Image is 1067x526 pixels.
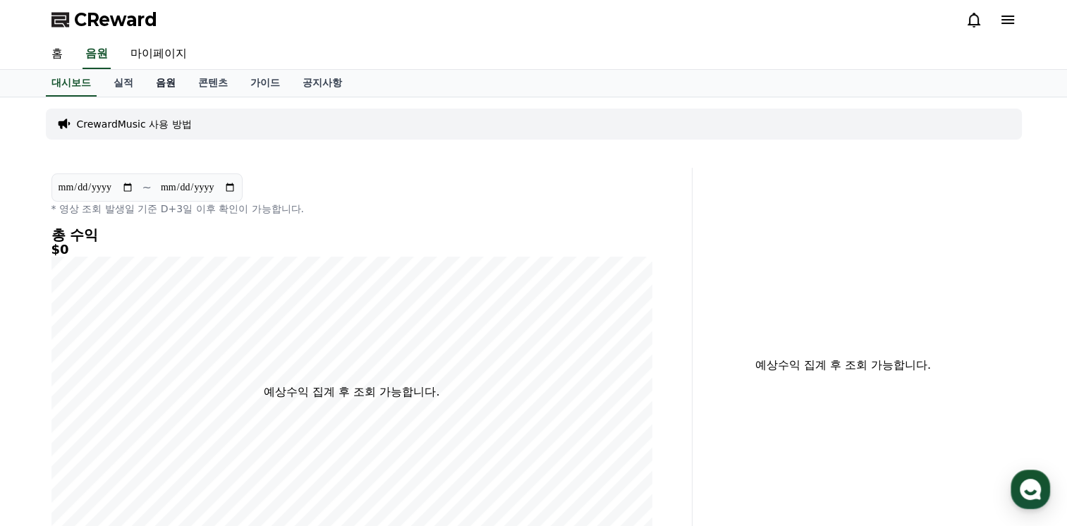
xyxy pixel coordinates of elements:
[83,39,111,69] a: 음원
[51,8,157,31] a: CReward
[44,430,53,441] span: 홈
[74,8,157,31] span: CReward
[239,70,291,97] a: 가이드
[51,243,652,257] h5: $0
[182,409,271,444] a: 설정
[46,70,97,97] a: 대시보드
[51,227,652,243] h4: 총 수익
[40,39,74,69] a: 홈
[119,39,198,69] a: 마이페이지
[264,384,439,400] p: 예상수익 집계 후 조회 가능합니다.
[51,202,652,216] p: * 영상 조회 발생일 기준 D+3일 이후 확인이 가능합니다.
[187,70,239,97] a: 콘텐츠
[142,179,152,196] p: ~
[129,431,146,442] span: 대화
[93,409,182,444] a: 대화
[102,70,145,97] a: 실적
[145,70,187,97] a: 음원
[704,357,982,374] p: 예상수익 집계 후 조회 가능합니다.
[4,409,93,444] a: 홈
[291,70,353,97] a: 공지사항
[77,117,192,131] a: CrewardMusic 사용 방법
[218,430,235,441] span: 설정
